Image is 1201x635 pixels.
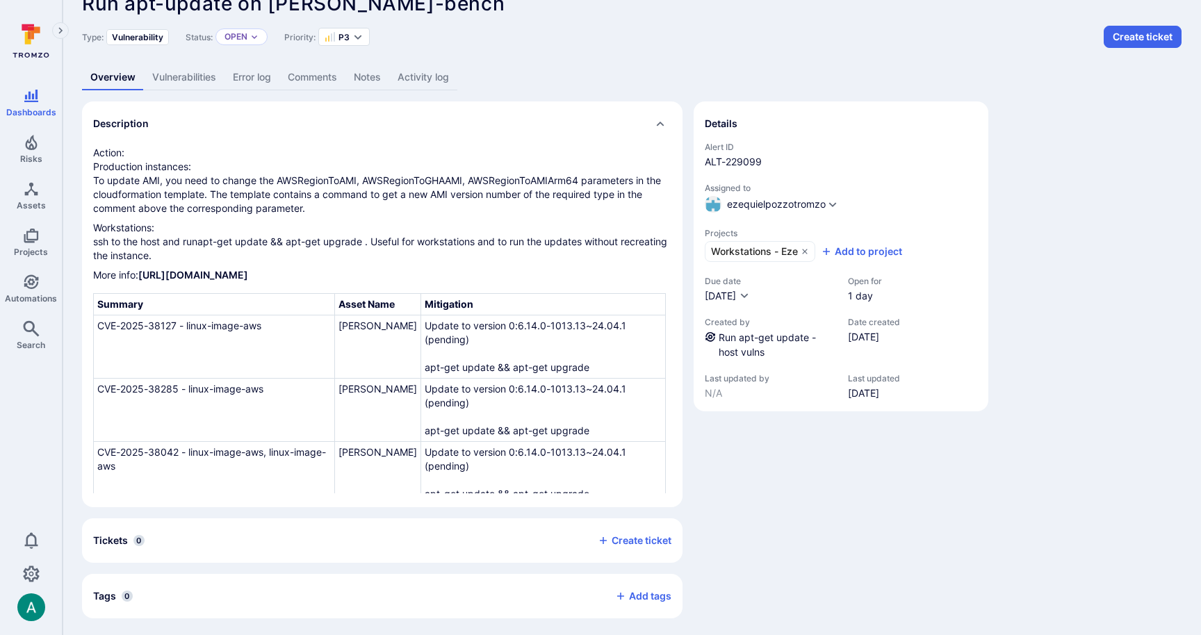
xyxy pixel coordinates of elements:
p: More info: [93,268,671,282]
div: Collapse [82,518,683,563]
td: Update to version 0:6.14.0-1013.13~24.04.1 (pending) apt-get update && apt-get upgrade [420,315,665,379]
td: CVE-2025-38127 - linux-image-aws [94,315,335,379]
button: ezequielpozzotromzo [705,196,826,213]
span: Projects [705,228,977,238]
button: Create ticket [598,534,671,547]
div: ezequielpozzotromzo [705,196,721,213]
span: Priority: [284,32,316,42]
div: Arjan Dehar [17,593,45,621]
span: Last updated by [705,373,834,384]
a: [URL][DOMAIN_NAME] [138,269,248,281]
td: Update to version 0:6.14.0-1013.13~24.04.1 (pending) apt-get update && apt-get upgrade [420,379,665,442]
span: Risks [20,154,42,164]
span: [DATE] [848,386,900,400]
h2: Tickets [93,534,128,547]
td: Update to version 0:6.14.0-1013.13~24.04.1 (pending) apt-get update && apt-get upgrade [420,442,665,505]
th: Summary [94,294,335,315]
td: CVE-2025-38042 - linux-image-aws, linux-image-aws [94,442,335,505]
button: Expand dropdown [250,33,259,41]
span: 0 [122,591,133,602]
a: Run apt-get update - host vulns [719,331,816,358]
th: Asset Name [334,294,420,315]
span: Open for [848,276,882,286]
a: Notes [345,65,389,90]
span: ALT-229099 [705,155,977,169]
button: Expand dropdown [352,31,363,42]
a: Comments [279,65,345,90]
section: tickets card [82,518,683,563]
button: P3 [325,31,350,42]
span: N/A [705,386,834,400]
span: Last updated [848,373,900,384]
img: 93282163 [705,196,721,213]
span: Assets [17,200,46,211]
span: ezequielpozzotromzo [727,199,826,209]
button: [DATE] [705,289,750,303]
td: [PERSON_NAME] [334,442,420,505]
span: Created by [705,317,834,327]
button: Create ticket [1104,26,1182,48]
span: 0 [133,535,145,546]
button: Add to project [821,245,902,258]
th: Mitigation [420,294,665,315]
span: Search [17,340,45,350]
a: Vulnerabilities [144,65,224,90]
button: Add tags [604,585,671,607]
div: Collapse tags [82,574,683,618]
div: Alert tabs [82,65,1182,90]
h2: Description [93,117,149,131]
span: Due date [705,276,834,286]
span: [DATE] [848,330,900,344]
a: Activity log [389,65,457,90]
span: [DATE] [705,290,736,302]
span: Alert ID [705,142,977,152]
i: Expand navigation menu [56,25,65,37]
a: Overview [82,65,144,90]
button: Open [224,31,247,42]
span: Dashboards [6,107,56,117]
p: Action: Production instances: To update AMI, you need to change the AWSRegionToAMI, AWSRegionToGH... [93,146,671,215]
td: [PERSON_NAME] [334,315,420,379]
td: [PERSON_NAME] [334,379,420,442]
a: Error log [224,65,279,90]
span: Automations [5,293,57,304]
span: Projects [14,247,48,257]
span: Status: [186,32,213,42]
span: P3 [338,32,350,42]
div: Vulnerability [106,29,169,45]
span: Type: [82,32,104,42]
div: Collapse description [82,101,683,146]
button: Expand dropdown [827,199,838,210]
p: Workstations: ssh to the host and runapt-get update && apt-get upgrade . Useful for workstations ... [93,221,671,263]
section: details card [694,101,988,411]
button: Expand navigation menu [52,22,69,39]
h2: Tags [93,589,116,603]
td: CVE-2025-38285 - linux-image-aws [94,379,335,442]
span: 1 day [848,289,882,303]
span: Assigned to [705,183,977,193]
h2: Details [705,117,737,131]
a: Workstations - Eze [705,241,815,262]
div: Due date field [705,276,834,303]
img: ACg8ocLSa5mPYBaXNx3eFu_EmspyJX0laNWN7cXOFirfQ7srZveEpg=s96-c [17,593,45,621]
span: Workstations - Eze [711,245,798,258]
span: Date created [848,317,900,327]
